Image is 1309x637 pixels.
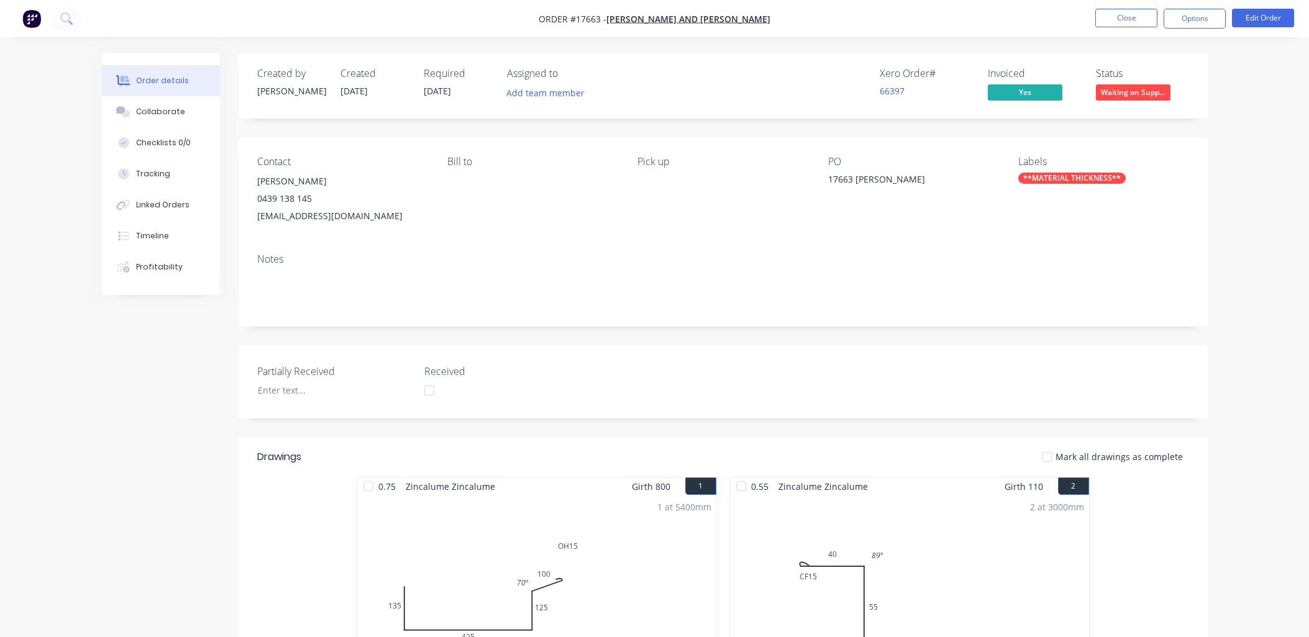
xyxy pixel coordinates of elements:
div: Tracking [136,168,170,179]
button: Close [1095,9,1157,27]
div: [PERSON_NAME]0439 138 145[EMAIL_ADDRESS][DOMAIN_NAME] [257,173,427,225]
button: Collaborate [102,96,220,127]
div: PO [828,156,998,168]
div: Contact [257,156,427,168]
div: **MATERIAL THICKNESS** [1018,173,1126,184]
button: Tracking [102,158,220,189]
div: Collaborate [136,106,185,117]
div: Xero Order # [880,68,973,79]
div: Notes [257,253,1189,265]
div: [PERSON_NAME] [257,173,427,190]
button: Linked Orders [102,189,220,220]
div: 1 at 5400mm [657,500,711,513]
div: Invoiced [988,68,1081,79]
button: Timeline [102,220,220,251]
span: Waiting on Supp... [1096,84,1170,100]
span: [DATE] [340,85,368,97]
button: Add team member [499,84,591,101]
span: Zincalume Zincalume [401,477,500,495]
div: Order details [136,75,189,86]
button: Checklists 0/0 [102,127,220,158]
span: Zincalume Zincalume [773,477,873,495]
div: Assigned to [507,68,631,79]
div: 0439 138 145 [257,190,427,207]
button: 1 [685,477,716,495]
div: Bill to [447,156,618,168]
div: 17663 [PERSON_NAME] [828,173,983,190]
a: [PERSON_NAME] and [PERSON_NAME] [606,13,770,25]
button: Profitability [102,251,220,282]
button: Add team member [507,84,591,101]
span: Yes [988,84,1062,100]
div: 2 at 3000mm [1030,500,1084,513]
div: Checklists 0/0 [136,137,191,148]
label: Received [424,364,580,379]
div: Labels [1018,156,1188,168]
span: Order #17663 - [539,13,606,25]
button: 2 [1058,477,1089,495]
div: Profitability [136,261,183,273]
span: Girth 110 [1005,477,1043,495]
a: 66397 [880,85,905,97]
div: Status [1096,68,1189,79]
span: 0.75 [373,477,401,495]
div: Required [424,68,492,79]
div: Pick up [637,156,808,168]
label: Partially Received [257,364,413,379]
span: [DATE] [424,85,451,97]
button: Options [1164,9,1226,29]
div: [PERSON_NAME] [257,84,326,97]
button: Waiting on Supp... [1096,84,1170,103]
div: Timeline [136,230,169,242]
button: Edit Order [1232,9,1294,27]
span: 0.55 [746,477,773,495]
span: Mark all drawings as complete [1056,450,1183,463]
div: Drawings [257,450,301,464]
button: Order details [102,65,220,96]
img: Factory [22,9,41,28]
div: Linked Orders [136,199,189,210]
div: Created by [257,68,326,79]
span: Girth 800 [632,477,670,495]
div: [EMAIL_ADDRESS][DOMAIN_NAME] [257,207,427,225]
div: Created [340,68,409,79]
